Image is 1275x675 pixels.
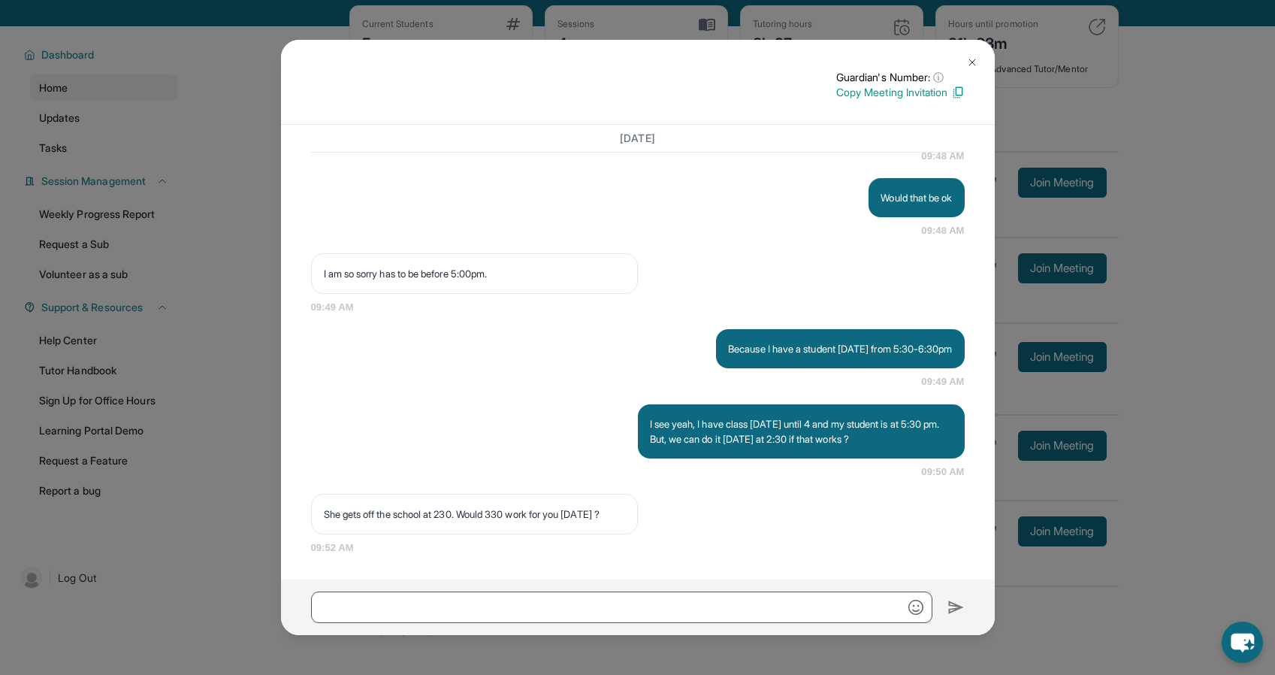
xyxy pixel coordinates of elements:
p: Would that be ok [881,190,952,205]
p: I see yeah, I have class [DATE] until 4 and my student is at 5:30 pm. But, we can do it [DATE] at... [650,416,953,446]
img: Copy Icon [951,86,965,99]
h3: [DATE] [311,131,965,146]
p: Because I have a student [DATE] from 5:30-6:30pm [728,341,952,356]
span: 09:48 AM [921,149,964,164]
span: 09:48 AM [921,223,964,238]
span: ⓘ [933,70,944,85]
span: 09:50 AM [921,465,964,480]
span: 09:49 AM [311,300,965,315]
img: Close Icon [966,56,978,68]
span: 09:52 AM [311,540,965,555]
img: Send icon [947,598,965,616]
p: Copy Meeting Invitation [836,85,965,100]
p: Guardian's Number: [836,70,965,85]
p: I am so sorry has to be before 5:00pm. [324,266,625,281]
button: chat-button [1222,622,1263,663]
span: 09:49 AM [921,374,964,389]
p: She gets off the school at 230. Would 330 work for you [DATE] ? [324,507,625,522]
img: Emoji [908,600,923,615]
